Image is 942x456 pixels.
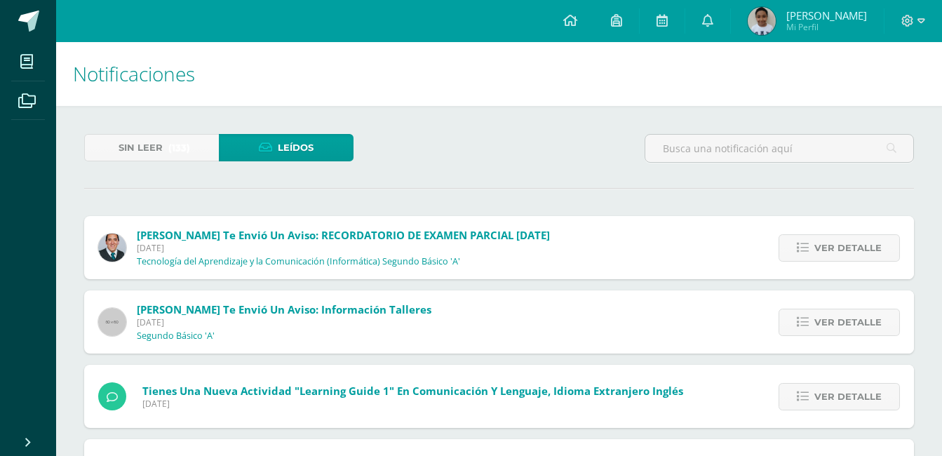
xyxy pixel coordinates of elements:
[142,384,683,398] span: Tienes una nueva actividad "Learning Guide 1" En Comunicación y Lenguaje, Idioma Extranjero Inglés
[814,384,882,410] span: Ver detalle
[142,398,683,410] span: [DATE]
[137,242,550,254] span: [DATE]
[168,135,190,161] span: (133)
[645,135,913,162] input: Busca una notificación aquí
[278,135,314,161] span: Leídos
[748,7,776,35] img: 08ad1c74d57c81a25722f3457dcf40c7.png
[137,228,550,242] span: [PERSON_NAME] te envió un aviso: RECORDATORIO DE EXAMEN PARCIAL [DATE]
[137,316,431,328] span: [DATE]
[73,60,195,87] span: Notificaciones
[137,330,215,342] p: Segundo Básico 'A'
[786,21,867,33] span: Mi Perfil
[219,134,354,161] a: Leídos
[119,135,163,161] span: Sin leer
[98,308,126,336] img: 60x60
[137,256,460,267] p: Tecnología del Aprendizaje y la Comunicación (Informática) Segundo Básico 'A'
[814,309,882,335] span: Ver detalle
[84,134,219,161] a: Sin leer(133)
[137,302,431,316] span: [PERSON_NAME] te envió un aviso: Información Talleres
[814,235,882,261] span: Ver detalle
[98,234,126,262] img: 2306758994b507d40baaa54be1d4aa7e.png
[786,8,867,22] span: [PERSON_NAME]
